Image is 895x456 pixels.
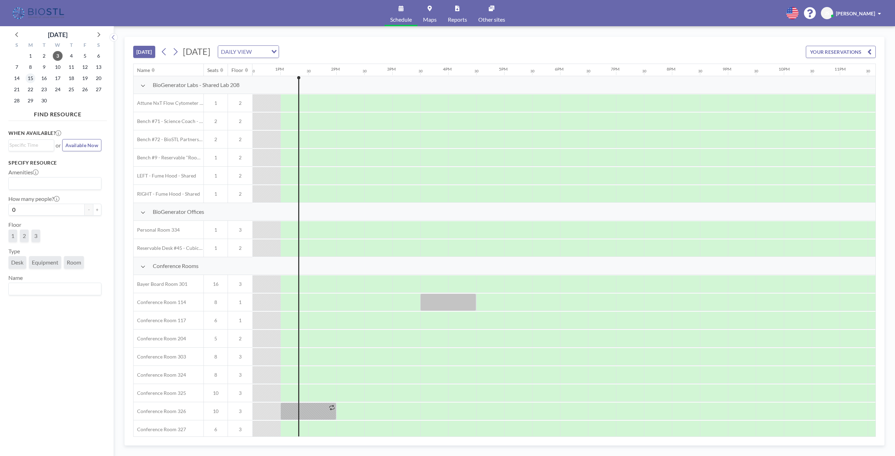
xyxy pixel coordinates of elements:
[9,179,97,188] input: Search for option
[80,51,90,61] span: Friday, September 5, 2025
[153,81,239,88] span: BioGenerator Labs - Shared Lab 208
[231,67,243,73] div: Floor
[153,262,199,269] span: Conference Rooms
[12,96,22,106] span: Sunday, September 28, 2025
[228,245,252,251] span: 2
[94,85,103,94] span: Saturday, September 27, 2025
[93,204,101,216] button: +
[23,232,26,239] span: 2
[204,227,228,233] span: 1
[418,69,423,73] div: 30
[204,100,228,106] span: 1
[183,46,210,57] span: [DATE]
[8,169,38,176] label: Amenities
[204,408,228,414] span: 10
[134,154,203,161] span: Bench #9 - Reservable "RoomZilla" Bench
[204,245,228,251] span: 1
[53,62,63,72] span: Wednesday, September 10, 2025
[611,66,620,72] div: 7PM
[204,118,228,124] span: 2
[65,142,98,148] span: Available Now
[275,66,284,72] div: 1PM
[228,154,252,161] span: 2
[228,281,252,287] span: 3
[66,62,76,72] span: Thursday, September 11, 2025
[448,17,467,22] span: Reports
[331,66,340,72] div: 2PM
[80,62,90,72] span: Friday, September 12, 2025
[228,390,252,396] span: 3
[80,73,90,83] span: Friday, September 19, 2025
[9,141,50,149] input: Search for option
[228,335,252,342] span: 2
[11,259,23,266] span: Desk
[134,191,200,197] span: RIGHT - Fume Hood - Shared
[220,47,253,56] span: DAILY VIEW
[32,259,58,266] span: Equipment
[94,73,103,83] span: Saturday, September 20, 2025
[53,85,63,94] span: Wednesday, September 24, 2025
[204,154,228,161] span: 1
[134,426,186,433] span: Conference Room 327
[866,69,870,73] div: 30
[134,317,186,324] span: Conference Room 117
[26,73,35,83] span: Monday, September 15, 2025
[94,62,103,72] span: Saturday, September 13, 2025
[26,62,35,72] span: Monday, September 8, 2025
[134,227,180,233] span: Personal Room 334
[134,299,186,305] span: Conference Room 114
[39,73,49,83] span: Tuesday, September 16, 2025
[228,408,252,414] span: 3
[9,284,97,294] input: Search for option
[11,6,67,20] img: organization-logo
[26,51,35,61] span: Monday, September 1, 2025
[53,51,63,61] span: Wednesday, September 3, 2025
[228,173,252,179] span: 2
[723,66,731,72] div: 9PM
[474,69,479,73] div: 30
[78,41,92,50] div: F
[204,317,228,324] span: 6
[204,335,228,342] span: 5
[8,221,21,228] label: Floor
[363,69,367,73] div: 30
[228,100,252,106] span: 2
[478,17,505,22] span: Other sites
[228,227,252,233] span: 3
[62,139,101,151] button: Available Now
[37,41,51,50] div: T
[530,69,535,73] div: 30
[134,354,186,360] span: Conference Room 303
[8,108,107,118] h4: FIND RESOURCE
[134,372,186,378] span: Conference Room 324
[134,408,186,414] span: Conference Room 326
[94,51,103,61] span: Saturday, September 6, 2025
[207,67,219,73] div: Seats
[8,160,101,166] h3: Specify resource
[423,17,437,22] span: Maps
[67,259,81,266] span: Room
[499,66,508,72] div: 5PM
[228,136,252,143] span: 2
[66,51,76,61] span: Thursday, September 4, 2025
[825,10,830,16] span: JS
[698,69,702,73] div: 30
[204,173,228,179] span: 1
[48,30,67,39] div: [DATE]
[80,85,90,94] span: Friday, September 26, 2025
[10,41,24,50] div: S
[39,62,49,72] span: Tuesday, September 9, 2025
[204,354,228,360] span: 8
[835,66,846,72] div: 11PM
[134,335,186,342] span: Conference Room 204
[443,66,452,72] div: 4PM
[555,66,564,72] div: 6PM
[228,426,252,433] span: 3
[779,66,790,72] div: 10PM
[228,372,252,378] span: 3
[85,204,93,216] button: -
[9,178,101,189] div: Search for option
[134,118,203,124] span: Bench #71 - Science Coach - BioSTL Bench
[26,96,35,106] span: Monday, September 29, 2025
[228,118,252,124] span: 2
